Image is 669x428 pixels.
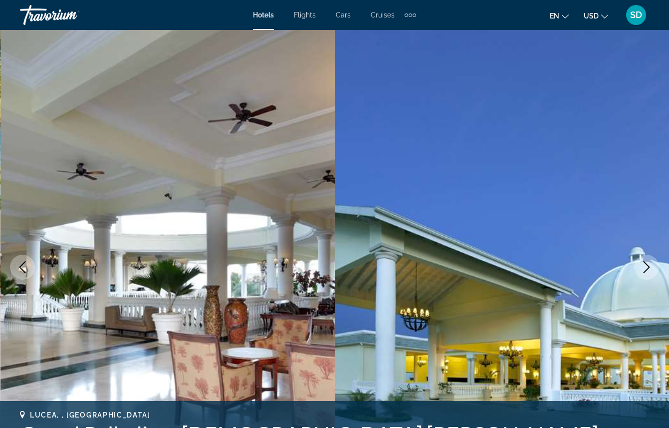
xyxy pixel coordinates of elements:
a: Hotels [253,11,274,19]
a: Flights [294,11,316,19]
a: Travorium [20,2,120,28]
span: Lucea, , [GEOGRAPHIC_DATA] [30,411,151,419]
button: Change language [550,8,569,23]
a: Cars [336,11,351,19]
span: en [550,12,559,20]
button: Extra navigation items [405,7,416,23]
span: SD [630,10,642,20]
span: USD [584,12,599,20]
iframe: Button to launch messaging window [629,388,661,420]
button: Next image [634,255,659,280]
button: Previous image [10,255,35,280]
button: Change currency [584,8,608,23]
button: User Menu [623,4,649,25]
a: Cruises [371,11,395,19]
